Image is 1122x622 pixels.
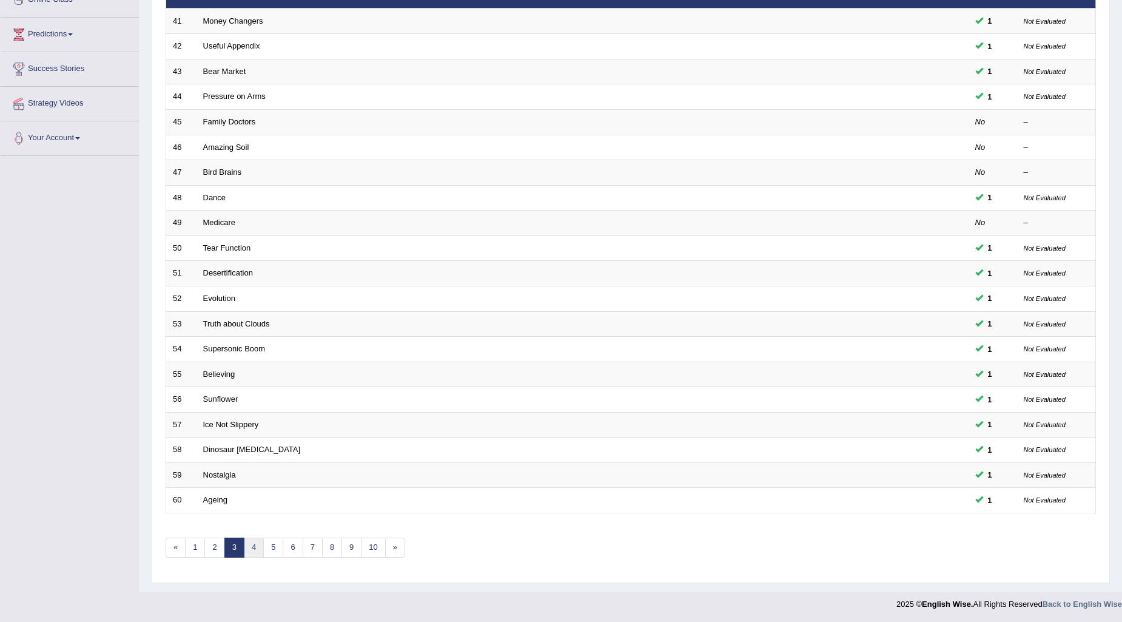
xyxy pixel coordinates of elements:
span: You can still take this question [983,317,997,330]
td: 52 [166,286,197,311]
div: – [1024,117,1089,128]
div: – [1024,217,1089,229]
small: Not Evaluated [1024,295,1066,302]
small: Not Evaluated [1024,472,1066,479]
a: 5 [263,538,283,558]
a: Your Account [1,121,139,152]
em: No [975,167,986,177]
a: Nostalgia [203,470,236,479]
a: Ageing [203,495,227,504]
small: Not Evaluated [1024,245,1066,252]
a: Bear Market [203,67,246,76]
a: 7 [303,538,323,558]
small: Not Evaluated [1024,345,1066,353]
td: 59 [166,462,197,488]
span: You can still take this question [983,15,997,27]
span: You can still take this question [983,444,997,456]
a: 6 [283,538,303,558]
a: Evolution [203,294,235,303]
td: 43 [166,59,197,84]
small: Not Evaluated [1024,421,1066,428]
a: Dance [203,193,226,202]
a: Supersonic Boom [203,344,266,353]
td: 58 [166,438,197,463]
small: Not Evaluated [1024,496,1066,504]
small: Not Evaluated [1024,18,1066,25]
td: 49 [166,211,197,236]
span: You can still take this question [983,242,997,254]
a: Sunflower [203,394,238,404]
td: 44 [166,84,197,110]
span: You can still take this question [983,65,997,78]
small: Not Evaluated [1024,320,1066,328]
a: Desertification [203,268,253,277]
small: Not Evaluated [1024,371,1066,378]
div: – [1024,167,1089,178]
td: 47 [166,160,197,186]
em: No [975,143,986,152]
a: Amazing Soil [203,143,249,152]
small: Not Evaluated [1024,194,1066,201]
a: Ice Not Slippery [203,420,259,429]
a: 8 [322,538,342,558]
span: You can still take this question [983,90,997,103]
td: 57 [166,412,197,438]
span: You can still take this question [983,343,997,356]
small: Not Evaluated [1024,269,1066,277]
a: Back to English Wise [1043,600,1122,609]
a: « [166,538,186,558]
a: Believing [203,370,235,379]
div: – [1024,142,1089,154]
a: Truth about Clouds [203,319,270,328]
td: 54 [166,337,197,362]
td: 55 [166,362,197,387]
a: » [385,538,405,558]
small: Not Evaluated [1024,68,1066,75]
a: 4 [244,538,264,558]
a: Pressure on Arms [203,92,266,101]
a: Predictions [1,18,139,48]
td: 46 [166,135,197,160]
strong: English Wise. [922,600,973,609]
a: 10 [361,538,385,558]
td: 53 [166,311,197,337]
a: Strategy Videos [1,87,139,117]
a: 3 [224,538,244,558]
small: Not Evaluated [1024,93,1066,100]
em: No [975,117,986,126]
td: 45 [166,110,197,135]
a: Family Doctors [203,117,256,126]
span: You can still take this question [983,393,997,406]
td: 42 [166,34,197,59]
span: You can still take this question [983,494,997,507]
small: Not Evaluated [1024,396,1066,403]
span: You can still take this question [983,368,997,380]
td: 50 [166,235,197,261]
em: No [975,218,986,227]
a: 9 [341,538,361,558]
span: You can still take this question [983,267,997,280]
a: Useful Appendix [203,41,260,50]
td: 56 [166,387,197,413]
span: You can still take this question [983,191,997,204]
a: 1 [185,538,205,558]
span: You can still take this question [983,292,997,305]
small: Not Evaluated [1024,42,1066,50]
a: Dinosaur [MEDICAL_DATA] [203,445,301,454]
span: You can still take this question [983,40,997,53]
td: 51 [166,261,197,286]
small: Not Evaluated [1024,446,1066,453]
div: 2025 © All Rights Reserved [896,592,1122,610]
span: You can still take this question [983,418,997,431]
a: Bird Brains [203,167,242,177]
a: 2 [204,538,224,558]
td: 60 [166,488,197,513]
span: You can still take this question [983,468,997,481]
a: Medicare [203,218,235,227]
td: 41 [166,8,197,34]
a: Success Stories [1,52,139,83]
a: Money Changers [203,16,263,25]
a: Tear Function [203,243,251,252]
td: 48 [166,185,197,211]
